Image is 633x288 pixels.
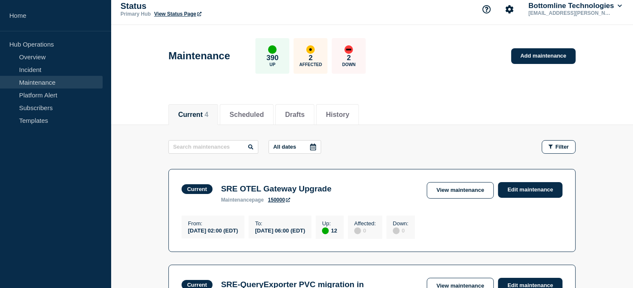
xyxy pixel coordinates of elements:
div: Current [187,282,207,288]
p: Up : [322,220,337,227]
div: 0 [393,227,409,234]
p: 2 [347,54,351,62]
p: Up [269,62,275,67]
p: 2 [309,54,313,62]
div: disabled [354,227,361,234]
div: 12 [322,227,337,234]
button: Scheduled [230,111,264,119]
a: View maintenance [427,182,494,199]
input: Search maintenances [168,140,258,154]
p: [EMAIL_ADDRESS][PERSON_NAME][DOMAIN_NAME] [527,10,615,16]
span: maintenance [221,197,252,203]
div: 0 [354,227,376,234]
div: down [345,45,353,54]
div: disabled [393,227,400,234]
button: Account settings [501,0,518,18]
p: From : [188,220,238,227]
p: page [221,197,264,203]
div: up [322,227,329,234]
button: Drafts [285,111,305,119]
div: up [268,45,277,54]
button: All dates [269,140,321,154]
div: Current [187,186,207,192]
span: 4 [204,111,208,118]
p: Affected [300,62,322,67]
a: Edit maintenance [498,182,563,198]
button: Bottomline Technologies [527,2,624,10]
button: History [326,111,349,119]
a: View Status Page [154,11,201,17]
p: 390 [266,54,278,62]
a: Add maintenance [511,48,576,64]
button: Current 4 [178,111,208,119]
div: [DATE] 02:00 (EDT) [188,227,238,234]
span: Filter [555,144,569,150]
p: Status [120,1,290,11]
p: Down [342,62,356,67]
button: Support [478,0,496,18]
a: 150000 [268,197,290,203]
div: affected [306,45,315,54]
p: Primary Hub [120,11,151,17]
p: Down : [393,220,409,227]
p: Affected : [354,220,376,227]
div: [DATE] 06:00 (EDT) [255,227,305,234]
h3: SRE OTEL Gateway Upgrade [221,184,331,194]
p: All dates [273,144,296,150]
h1: Maintenance [168,50,230,62]
p: To : [255,220,305,227]
button: Filter [542,140,576,154]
